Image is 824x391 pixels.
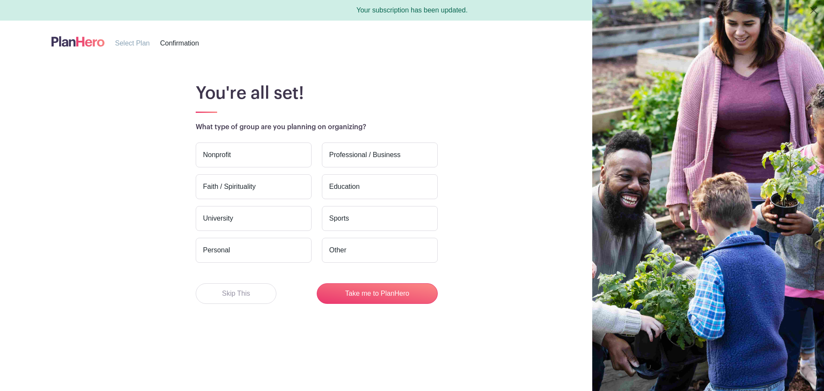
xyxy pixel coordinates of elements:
[160,39,199,47] span: Confirmation
[196,122,680,132] p: What type of group are you planning on organizing?
[196,174,312,199] label: Faith / Spirituality
[51,34,105,48] img: logo-507f7623f17ff9eddc593b1ce0a138ce2505c220e1c5a4e2b4648c50719b7d32.svg
[196,283,276,304] button: Skip This
[322,238,438,263] label: Other
[196,142,312,167] label: Nonprofit
[322,142,438,167] label: Professional / Business
[196,83,680,103] h1: You're all set!
[196,238,312,263] label: Personal
[322,206,438,231] label: Sports
[196,206,312,231] label: University
[317,283,438,304] button: Take me to PlanHero
[115,39,150,47] span: Select Plan
[322,174,438,199] label: Education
